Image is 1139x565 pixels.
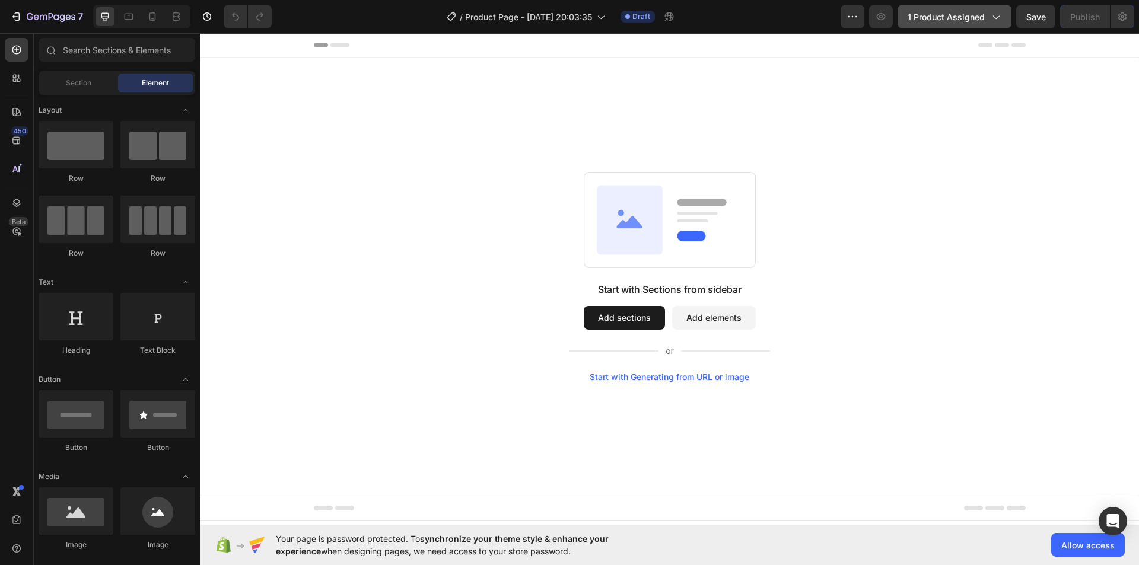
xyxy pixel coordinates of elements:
[39,471,59,482] span: Media
[176,101,195,120] span: Toggle open
[398,249,542,263] div: Start with Sections from sidebar
[11,126,28,136] div: 450
[120,442,195,453] div: Button
[39,38,195,62] input: Search Sections & Elements
[120,173,195,184] div: Row
[1060,5,1110,28] button: Publish
[120,540,195,550] div: Image
[224,5,272,28] div: Undo/Redo
[39,442,113,453] div: Button
[632,11,650,22] span: Draft
[39,173,113,184] div: Row
[908,11,985,23] span: 1 product assigned
[898,5,1011,28] button: 1 product assigned
[384,273,465,296] button: Add sections
[1051,533,1125,557] button: Allow access
[176,467,195,486] span: Toggle open
[39,105,62,116] span: Layout
[276,534,609,556] span: synchronize your theme style & enhance your experience
[142,78,169,88] span: Element
[66,78,91,88] span: Section
[39,248,113,258] div: Row
[1061,539,1115,551] span: Allow access
[39,540,113,550] div: Image
[39,277,53,288] span: Text
[39,374,61,385] span: Button
[120,345,195,356] div: Text Block
[176,370,195,389] span: Toggle open
[1016,5,1055,28] button: Save
[176,273,195,292] span: Toggle open
[1070,11,1100,23] div: Publish
[5,5,88,28] button: 7
[465,11,592,23] span: Product Page - [DATE] 20:03:35
[472,273,556,296] button: Add elements
[460,11,463,23] span: /
[120,248,195,258] div: Row
[390,339,549,349] div: Start with Generating from URL or image
[276,532,655,557] span: Your page is password protected. To when designing pages, we need access to your store password.
[1026,12,1046,22] span: Save
[9,217,28,226] div: Beta
[39,345,113,356] div: Heading
[200,33,1139,525] iframe: Design area
[1099,507,1127,535] div: Open Intercom Messenger
[78,9,83,24] p: 7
